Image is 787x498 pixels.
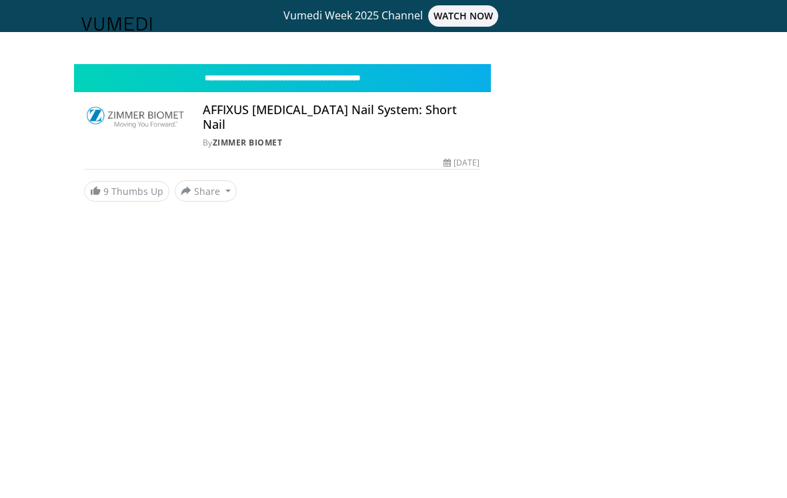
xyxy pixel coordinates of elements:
div: By [203,137,480,149]
img: VuMedi Logo [81,17,152,31]
a: Zimmer Biomet [213,137,283,148]
button: Share [175,180,237,202]
a: 9 Thumbs Up [84,181,169,202]
div: [DATE] [444,157,480,169]
img: Zimmer Biomet [84,103,187,135]
h4: AFFIXUS [MEDICAL_DATA] Nail System: Short Nail [203,103,480,132]
span: 9 [103,185,109,198]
